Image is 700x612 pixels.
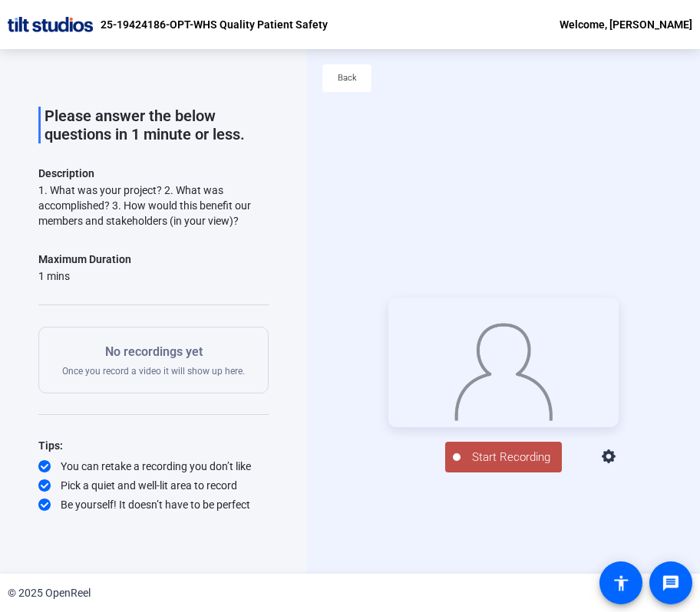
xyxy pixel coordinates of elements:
div: You can retake a recording you don’t like [38,459,269,474]
div: Tips: [38,436,269,455]
span: Back [338,67,357,90]
img: OpenReel logo [8,17,93,32]
img: overlay [454,318,553,421]
mat-icon: message [662,574,680,592]
button: Back [322,64,371,92]
div: Be yourself! It doesn’t have to be perfect [38,497,269,512]
span: Start Recording [461,449,562,466]
div: Maximum Duration [38,250,131,268]
p: Please answer the below questions in 1 minute or less. [45,107,269,143]
div: Welcome, [PERSON_NAME] [560,15,692,34]
div: Once you record a video it will show up here. [62,343,245,377]
div: Pick a quiet and well-lit area to record [38,478,269,493]
p: 25-19424186-OPT-WHS Quality Patient Safety [101,15,328,34]
p: Description [38,164,269,183]
div: 1 mins [38,268,131,284]
mat-icon: accessibility [612,574,630,592]
div: 1. What was your project? 2. What was accomplished? 3. How would this benefit our members and sta... [38,183,269,229]
p: No recordings yet [62,343,245,361]
button: Start Recording [445,442,562,472]
div: © 2025 OpenReel [8,585,91,601]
